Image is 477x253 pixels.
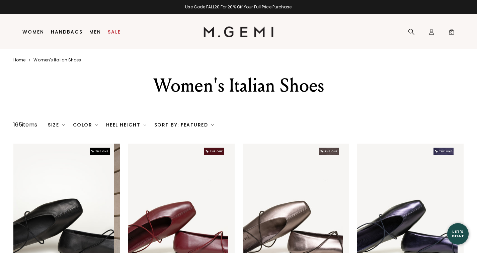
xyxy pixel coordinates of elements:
[33,57,81,63] a: Women's italian shoes
[448,30,455,37] span: 0
[211,123,214,126] img: chevron-down.svg
[51,29,83,35] a: Handbags
[13,57,25,63] a: Home
[154,122,214,128] div: Sort By: Featured
[204,27,273,37] img: M.Gemi
[22,29,44,35] a: Women
[48,122,65,128] div: Size
[447,230,469,238] div: Let's Chat
[108,29,121,35] a: Sale
[90,148,110,155] img: The One tag
[114,73,363,98] div: Women's Italian Shoes
[62,123,65,126] img: chevron-down.svg
[89,29,101,35] a: Men
[106,122,146,128] div: Heel Height
[73,122,98,128] div: Color
[13,121,37,129] div: 165 items
[95,123,98,126] img: chevron-down.svg
[144,123,146,126] img: chevron-down.svg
